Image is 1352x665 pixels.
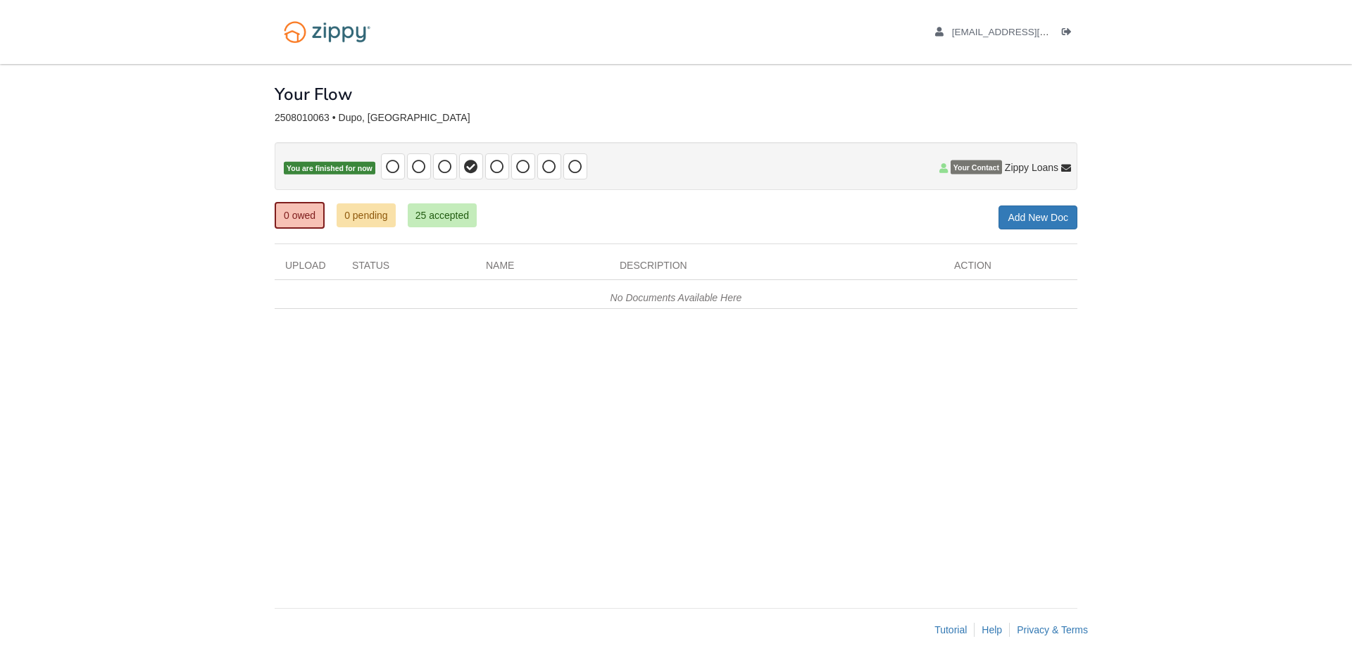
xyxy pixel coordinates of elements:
[275,112,1077,124] div: 2508010063 • Dupo, [GEOGRAPHIC_DATA]
[951,160,1002,175] span: Your Contact
[611,292,742,303] em: No Documents Available Here
[982,624,1002,635] a: Help
[408,203,477,227] a: 25 accepted
[475,258,609,279] div: Name
[275,258,342,279] div: Upload
[275,202,325,229] a: 0 owed
[609,258,944,279] div: Description
[952,27,1113,37] span: benjaminwuelling@gmail.com
[275,14,380,50] img: Logo
[342,258,475,279] div: Status
[944,258,1077,279] div: Action
[275,85,352,103] h1: Your Flow
[1062,27,1077,41] a: Log out
[999,205,1077,229] a: Add New Doc
[1017,624,1088,635] a: Privacy & Terms
[337,203,396,227] a: 0 pending
[284,162,375,175] span: You are finished for now
[935,27,1113,41] a: edit profile
[1005,160,1058,175] span: Zippy Loans
[934,624,967,635] a: Tutorial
